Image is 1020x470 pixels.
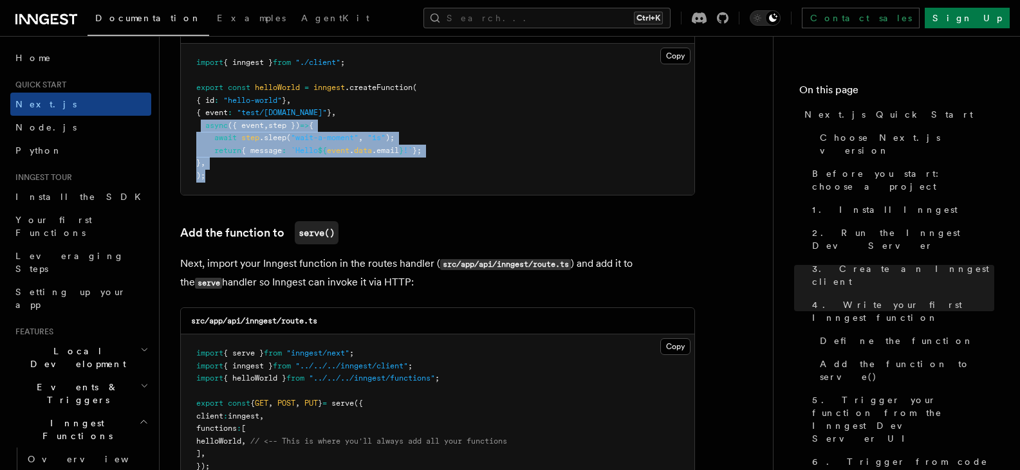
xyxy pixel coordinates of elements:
[28,454,160,464] span: Overview
[295,221,338,244] code: serve()
[180,221,338,244] a: Add the function toserve()
[196,348,223,357] span: import
[750,10,781,26] button: Toggle dark mode
[634,12,663,24] kbd: Ctrl+K
[413,83,417,92] span: (
[10,280,151,316] a: Setting up your app
[358,133,363,142] span: ,
[10,327,53,337] span: Features
[286,96,291,105] span: ,
[372,146,399,155] span: .email
[10,80,66,90] span: Quick start
[300,121,309,130] span: =>
[10,172,72,183] span: Inngest tour
[15,192,149,202] span: Install the SDK
[268,399,273,408] span: ,
[277,399,295,408] span: POST
[318,146,327,155] span: ${
[286,133,291,142] span: (
[293,4,377,35] a: AgentKit
[304,83,309,92] span: =
[340,58,345,67] span: ;
[259,411,264,420] span: ,
[812,298,994,324] span: 4. Write your first Inngest function
[313,83,345,92] span: inngest
[241,437,246,446] span: ,
[807,162,994,198] a: Before you start: choose a project
[250,437,507,446] span: // <-- This is where you'll always add all your functions
[799,82,994,103] h4: On this page
[255,399,268,408] span: GET
[10,139,151,162] a: Python
[10,46,151,69] a: Home
[223,361,273,370] span: { inngest }
[345,83,413,92] span: .createFunction
[196,108,228,117] span: { event
[408,361,413,370] span: ;
[413,146,422,155] span: };
[318,399,322,408] span: }
[295,361,408,370] span: "../../../inngest/client"
[815,126,994,162] a: Choose Next.js version
[201,449,205,458] span: ,
[301,13,369,23] span: AgentKit
[196,361,223,370] span: import
[255,83,300,92] span: helloWorld
[223,96,282,105] span: "hello-world"
[309,121,313,130] span: {
[241,133,259,142] span: step
[295,58,340,67] span: "./client"
[322,399,327,408] span: =
[815,329,994,352] a: Define the function
[291,146,318,155] span: `Hello
[812,203,958,216] span: 1. Install Inngest
[15,122,77,132] span: Node.js
[10,93,151,116] a: Next.js
[196,411,223,420] span: client
[10,381,140,406] span: Events & Triggers
[10,244,151,280] a: Leveraging Steps
[349,348,354,357] span: ;
[327,146,349,155] span: event
[331,108,336,117] span: ,
[354,399,363,408] span: ({
[286,374,304,383] span: from
[196,96,214,105] span: { id
[241,424,246,433] span: [
[195,278,222,289] code: serve
[273,361,291,370] span: from
[88,4,209,36] a: Documentation
[10,345,140,370] span: Local Development
[209,4,293,35] a: Examples
[196,158,201,167] span: }
[196,374,223,383] span: import
[367,133,385,142] span: "1s"
[201,158,205,167] span: ,
[223,374,286,383] span: { helloWorld }
[10,208,151,244] a: Your first Functions
[10,417,139,442] span: Inngest Functions
[205,121,228,130] span: async
[228,411,259,420] span: inngest
[295,399,300,408] span: ,
[15,99,77,109] span: Next.js
[435,374,440,383] span: ;
[228,108,232,117] span: :
[95,13,201,23] span: Documentation
[196,171,205,180] span: );
[259,133,286,142] span: .sleep
[399,146,403,155] span: }
[15,287,126,310] span: Setting up your app
[423,8,671,28] button: Search...Ctrl+K
[309,374,435,383] span: "../../../inngest/functions"
[807,388,994,450] a: 5. Trigger your function from the Inngest Dev Server UI
[925,8,1010,28] a: Sign Up
[282,96,286,105] span: }
[331,399,354,408] span: serve
[660,338,691,355] button: Copy
[228,399,250,408] span: const
[807,293,994,329] a: 4. Write your first Inngest function
[802,8,920,28] a: Contact sales
[196,399,223,408] span: export
[250,399,255,408] span: {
